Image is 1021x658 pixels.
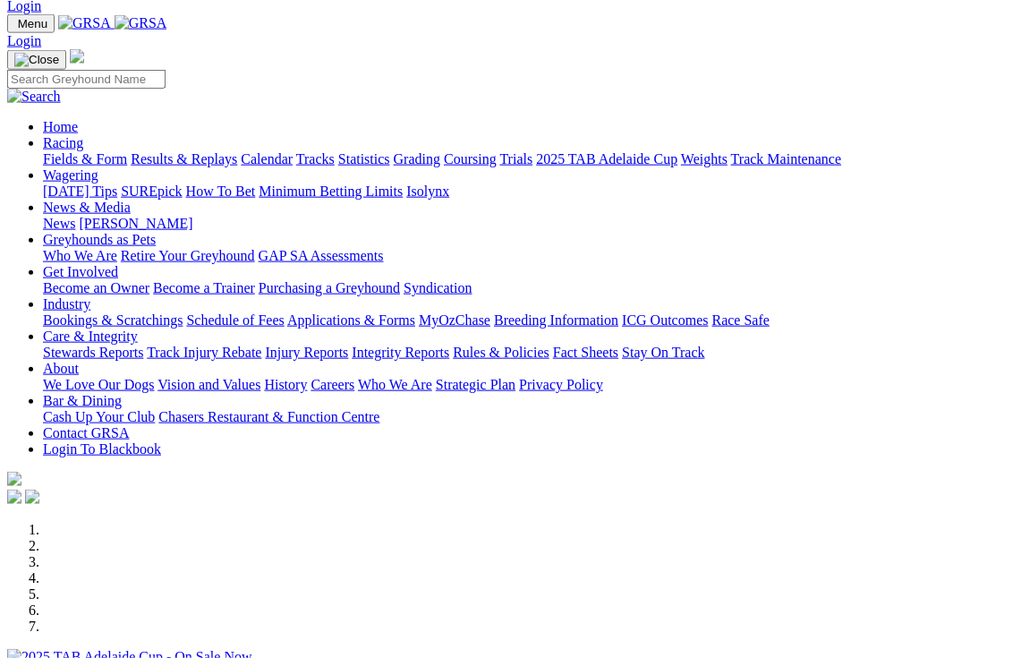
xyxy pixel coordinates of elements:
[553,345,618,360] a: Fact Sheets
[259,280,400,295] a: Purchasing a Greyhound
[14,53,59,67] img: Close
[358,377,432,392] a: Who We Are
[43,377,154,392] a: We Love Our Dogs
[43,151,1014,167] div: Racing
[404,280,472,295] a: Syndication
[43,312,183,328] a: Bookings & Scratchings
[731,151,841,167] a: Track Maintenance
[157,377,260,392] a: Vision and Values
[453,345,549,360] a: Rules & Policies
[259,184,403,199] a: Minimum Betting Limits
[79,216,192,231] a: [PERSON_NAME]
[43,248,117,263] a: Who We Are
[622,312,708,328] a: ICG Outcomes
[622,345,704,360] a: Stay On Track
[43,184,117,199] a: [DATE] Tips
[43,151,127,167] a: Fields & Form
[121,184,182,199] a: SUREpick
[311,377,354,392] a: Careers
[121,248,255,263] a: Retire Your Greyhound
[681,151,727,167] a: Weights
[499,151,532,167] a: Trials
[115,15,167,31] img: GRSA
[186,312,284,328] a: Schedule of Fees
[43,441,161,457] a: Login To Blackbook
[43,280,1014,296] div: Get Involved
[43,361,79,376] a: About
[43,167,98,183] a: Wagering
[7,14,55,33] button: Toggle navigation
[394,151,440,167] a: Grading
[186,184,256,199] a: How To Bet
[25,490,39,504] img: twitter.svg
[43,329,138,344] a: Care & Integrity
[43,119,78,134] a: Home
[338,151,390,167] a: Statistics
[265,345,348,360] a: Injury Reports
[43,248,1014,264] div: Greyhounds as Pets
[494,312,618,328] a: Breeding Information
[7,70,166,89] input: Search
[264,377,307,392] a: History
[147,345,261,360] a: Track Injury Rebate
[43,264,118,279] a: Get Involved
[43,312,1014,329] div: Industry
[153,280,255,295] a: Become a Trainer
[43,393,122,408] a: Bar & Dining
[43,296,90,312] a: Industry
[43,216,1014,232] div: News & Media
[43,345,1014,361] div: Care & Integrity
[419,312,490,328] a: MyOzChase
[43,135,83,150] a: Racing
[70,49,84,64] img: logo-grsa-white.png
[241,151,293,167] a: Calendar
[131,151,237,167] a: Results & Replays
[406,184,449,199] a: Isolynx
[7,33,41,48] a: Login
[536,151,677,167] a: 2025 TAB Adelaide Cup
[352,345,449,360] a: Integrity Reports
[43,409,155,424] a: Cash Up Your Club
[43,345,143,360] a: Stewards Reports
[711,312,769,328] a: Race Safe
[7,490,21,504] img: facebook.svg
[7,472,21,486] img: logo-grsa-white.png
[519,377,603,392] a: Privacy Policy
[43,409,1014,425] div: Bar & Dining
[436,377,515,392] a: Strategic Plan
[158,409,379,424] a: Chasers Restaurant & Function Centre
[43,280,149,295] a: Become an Owner
[43,200,131,215] a: News & Media
[43,232,156,247] a: Greyhounds as Pets
[18,17,47,30] span: Menu
[43,425,129,440] a: Contact GRSA
[58,15,111,31] img: GRSA
[43,184,1014,200] div: Wagering
[7,50,66,70] button: Toggle navigation
[444,151,497,167] a: Coursing
[296,151,335,167] a: Tracks
[259,248,384,263] a: GAP SA Assessments
[7,89,61,105] img: Search
[43,216,75,231] a: News
[287,312,415,328] a: Applications & Forms
[43,377,1014,393] div: About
